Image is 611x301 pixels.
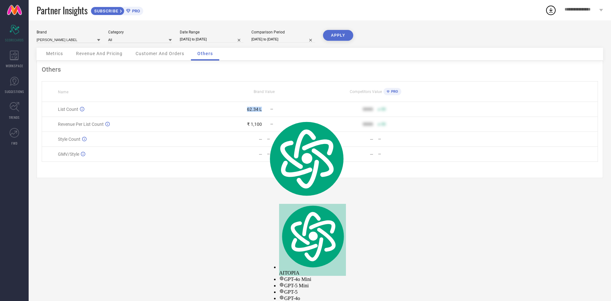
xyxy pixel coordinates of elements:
img: gpt-black.svg [279,282,284,287]
span: Others [197,51,213,56]
span: SUGGESTIONS [5,89,24,94]
div: GPT-5 Mini [279,282,346,289]
input: Select date range [180,36,243,43]
input: Select comparison period [251,36,315,43]
span: Revenue And Pricing [76,51,123,56]
div: ₹ 1,100 [247,122,262,127]
div: GPT-5 [279,289,346,295]
span: SUBSCRIBE [91,9,120,13]
div: — [370,137,373,142]
span: 50 [381,107,386,111]
div: — [378,137,431,141]
span: WORKSPACE [6,63,23,68]
img: gpt-black.svg [279,276,284,281]
div: 9999 [363,107,373,112]
span: GMV/Style [58,152,79,157]
div: — [370,152,373,157]
span: Style Count [58,137,81,142]
div: Brand [37,30,100,34]
a: SUBSCRIBEPRO [91,5,143,15]
div: Date Range [180,30,243,34]
div: 9999 [363,122,373,127]
span: Name [58,90,68,94]
button: APPLY [323,30,353,41]
img: gpt-black.svg [279,289,284,294]
img: logo.svg [279,204,346,269]
div: — [259,152,262,157]
div: Comparison Period [251,30,315,34]
span: — [270,107,273,111]
span: PRO [390,90,398,94]
span: Revenue Per List Count [58,122,104,127]
div: Others [42,66,598,73]
span: PRO [130,9,140,13]
span: TRENDS [9,115,20,120]
div: GPT-4o Mini [279,276,346,282]
div: Open download list [545,4,557,16]
span: Competitors Value [350,90,382,94]
div: Category [108,30,172,34]
img: gpt-black.svg [279,295,284,300]
span: Partner Insights [37,4,88,17]
span: Customer And Orders [136,51,184,56]
span: SCORECARDS [5,38,24,42]
div: — [378,152,431,156]
div: AITOPIA [279,204,346,276]
span: 50 [381,122,386,126]
span: FWD [11,141,18,146]
div: 62.34 L [247,107,262,112]
img: logo.svg [266,120,346,197]
span: Metrics [46,51,63,56]
span: Brand Value [254,90,275,94]
div: — [259,137,262,142]
span: List Count [58,107,78,112]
